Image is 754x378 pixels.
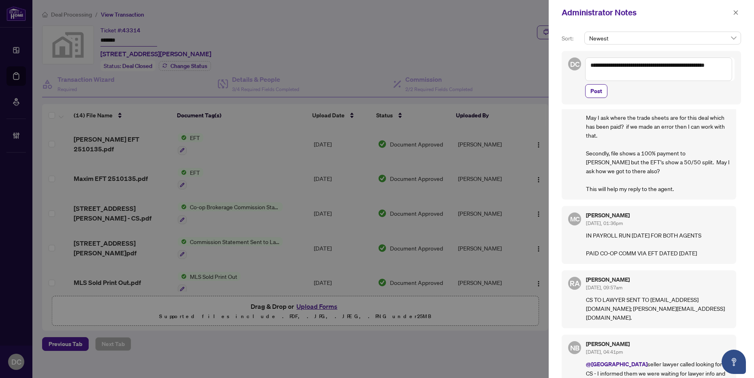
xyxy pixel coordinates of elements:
span: NB [570,342,579,353]
p: IN PAYROLL RUN [DATE] FOR BOTH AGENTS PAID CO-OP COMM VIA EFT DATED [DATE] [586,231,730,257]
h5: [PERSON_NAME] [586,341,730,347]
p: , , I'm looking into agent's request to review. May I ask where the trade sheets are for this dea... [586,86,730,193]
span: [DATE], 01:36pm [586,220,623,226]
span: [DATE], 09:57am [586,285,622,291]
button: Open asap [722,350,746,374]
div: Administrator Notes [562,6,731,19]
button: Post [585,84,607,98]
span: @[GEOGRAPHIC_DATA] [586,360,648,368]
span: [DATE], 04:41pm [586,349,623,355]
span: MC [570,214,579,224]
p: CS TO LAWYER SENT TO [EMAIL_ADDRESS][DOMAIN_NAME]; [PERSON_NAME][EMAIL_ADDRESS][DOMAIN_NAME]. [586,295,730,322]
span: RA [570,278,580,289]
span: Post [590,85,602,98]
span: Newest [589,32,736,44]
h5: [PERSON_NAME] [586,277,730,282]
p: Sort: [562,34,581,43]
span: close [733,10,739,15]
h5: [PERSON_NAME] [586,212,730,218]
span: DC [570,58,579,69]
